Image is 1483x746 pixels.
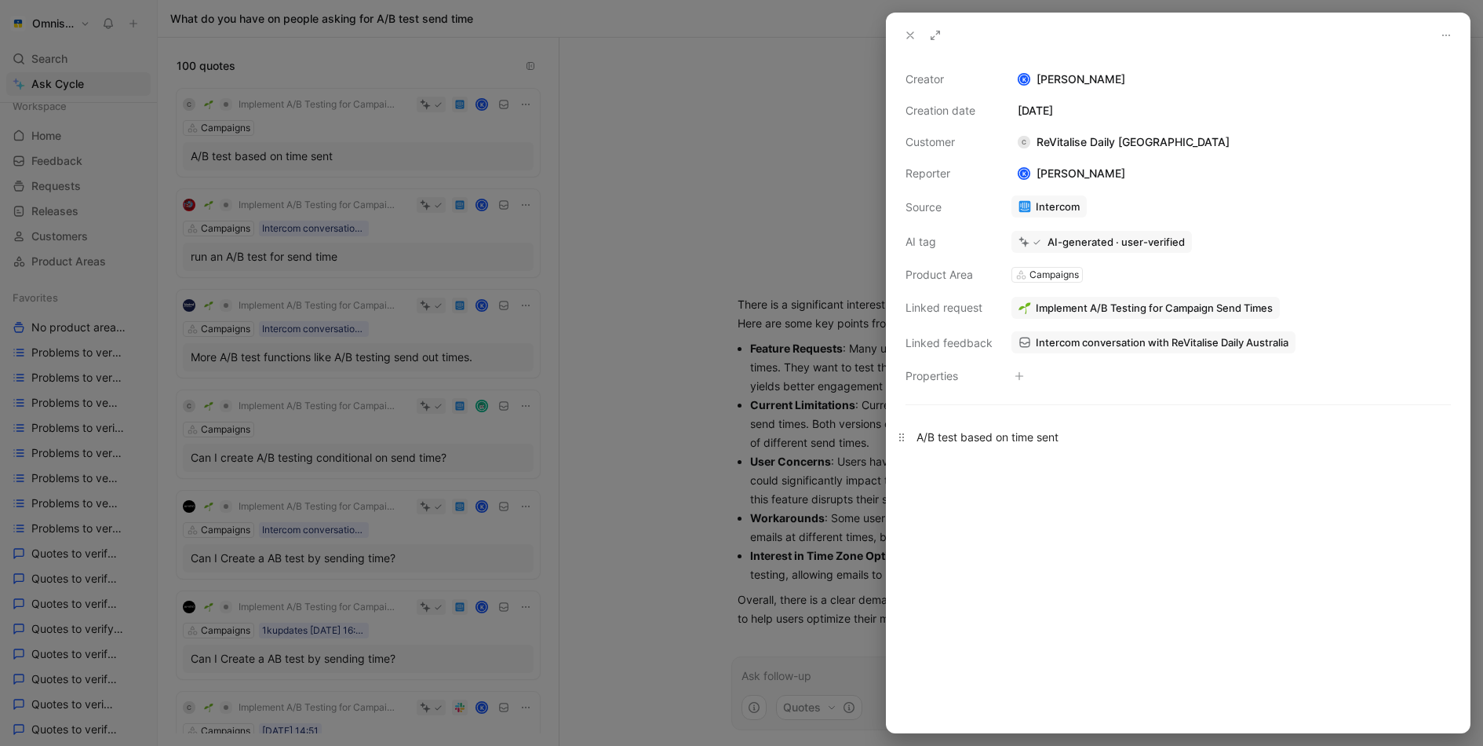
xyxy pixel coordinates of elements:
[1011,331,1295,353] a: Intercom conversation with ReVitalise Daily Australia
[1029,267,1079,283] div: Campaigns
[1011,70,1451,89] div: [PERSON_NAME]
[905,334,993,353] div: Linked feedback
[1048,235,1185,249] div: AI-generated · user-verified
[916,429,1440,445] div: A/B test based on time sent
[1036,301,1273,315] span: Implement A/B Testing for Campaign Send Times
[1019,75,1029,85] div: K
[1011,196,1087,218] a: Intercom
[905,232,993,251] div: AI tag
[905,164,993,183] div: Reporter
[905,367,993,386] div: Properties
[1018,302,1031,314] img: 🌱
[1018,136,1030,148] div: C
[905,265,993,284] div: Product Area
[905,101,993,120] div: Creation date
[1036,335,1288,349] span: Intercom conversation with ReVitalise Daily Australia
[1011,133,1236,152] div: ReVitalise Daily [GEOGRAPHIC_DATA]
[1019,169,1029,179] div: K
[905,133,993,152] div: Customer
[1011,164,1131,183] div: [PERSON_NAME]
[1011,297,1280,319] button: 🌱Implement A/B Testing for Campaign Send Times
[1011,101,1451,120] div: [DATE]
[905,298,993,317] div: Linked request
[905,70,993,89] div: Creator
[905,198,993,217] div: Source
